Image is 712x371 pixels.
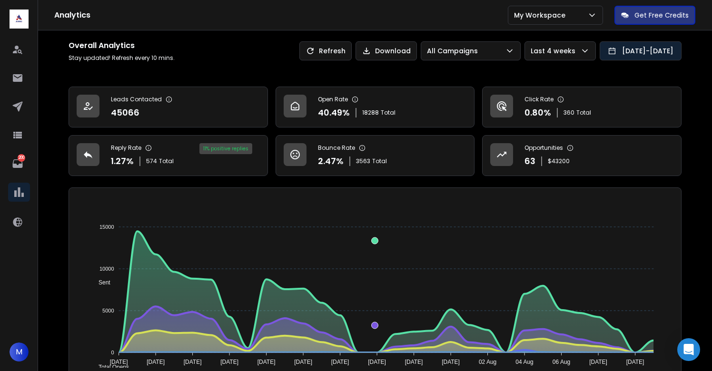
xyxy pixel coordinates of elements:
span: 3563 [356,157,370,165]
p: 200 [18,154,25,162]
span: Total Opens [91,364,129,371]
tspan: 15000 [99,224,114,230]
tspan: [DATE] [331,359,349,365]
p: Stay updated! Refresh every 10 mins. [69,54,175,62]
p: 40.49 % [318,106,350,119]
tspan: [DATE] [442,359,460,365]
tspan: 0 [111,350,114,355]
tspan: [DATE] [184,359,202,365]
tspan: 04 Aug [516,359,534,365]
tspan: [DATE] [257,359,276,365]
span: 574 [146,157,157,165]
span: 360 [564,109,574,117]
div: 11 % positive replies [199,143,252,154]
button: M [10,342,29,361]
p: Reply Rate [111,144,141,152]
tspan: 02 Aug [479,359,496,365]
p: My Workspace [514,10,569,20]
tspan: 10000 [99,266,114,272]
span: 18288 [362,109,379,117]
tspan: [DATE] [405,359,423,365]
button: Get Free Credits [614,6,695,25]
tspan: 06 Aug [553,359,570,365]
p: 1.27 % [111,155,134,168]
span: Total [372,157,387,165]
tspan: [DATE] [295,359,313,365]
tspan: [DATE] [590,359,608,365]
p: 63 [524,155,535,168]
p: Open Rate [318,96,348,103]
img: logo [10,10,29,29]
p: Leads Contacted [111,96,162,103]
a: Opportunities63$43200 [482,135,682,176]
tspan: [DATE] [110,359,128,365]
p: $ 43200 [548,157,570,165]
span: Sent [91,279,110,286]
div: Open Intercom Messenger [677,338,700,361]
p: Download [375,46,411,56]
tspan: [DATE] [221,359,239,365]
p: Refresh [319,46,346,56]
a: Open Rate40.49%18288Total [276,87,475,127]
button: Download [356,41,417,60]
tspan: [DATE] [368,359,386,365]
p: Bounce Rate [318,144,355,152]
h1: Overall Analytics [69,40,175,51]
a: Leads Contacted45066 [69,87,268,127]
a: Click Rate0.80%360Total [482,87,682,127]
p: Click Rate [524,96,554,103]
p: Last 4 weeks [531,46,579,56]
span: Total [159,157,174,165]
a: Bounce Rate2.47%3563Total [276,135,475,176]
button: [DATE]-[DATE] [600,41,682,60]
p: Get Free Credits [634,10,689,20]
p: Opportunities [524,144,563,152]
p: 45066 [111,106,139,119]
h1: Analytics [54,10,508,21]
a: Reply Rate1.27%574Total11% positive replies [69,135,268,176]
a: 200 [8,154,27,173]
p: 2.47 % [318,155,344,168]
p: All Campaigns [427,46,482,56]
tspan: [DATE] [626,359,644,365]
button: Refresh [299,41,352,60]
span: Total [576,109,591,117]
tspan: [DATE] [147,359,165,365]
p: 0.80 % [524,106,551,119]
span: Total [381,109,396,117]
tspan: 5000 [102,308,114,313]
